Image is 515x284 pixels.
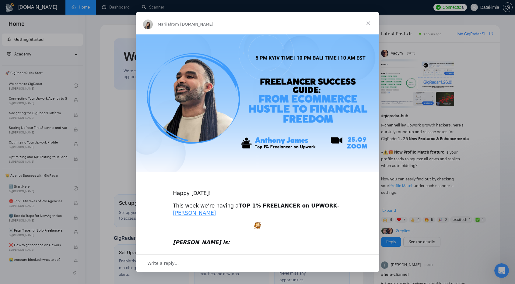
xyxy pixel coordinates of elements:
[143,20,153,29] img: Profile image for Mariia
[357,12,379,34] span: Close
[173,183,342,197] div: Happy [DATE]!
[173,210,216,216] a: [PERSON_NAME]
[239,203,337,209] b: TOP 1% FREELANCER on UPWORK
[173,239,230,245] i: [PERSON_NAME] is:
[158,22,170,27] span: Mariia
[170,22,213,27] span: from [DOMAIN_NAME]
[147,259,179,267] span: Write a reply…
[136,254,379,272] div: Open conversation and reply
[254,222,261,229] img: :excited:
[173,202,342,217] div: This week we’re having a -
